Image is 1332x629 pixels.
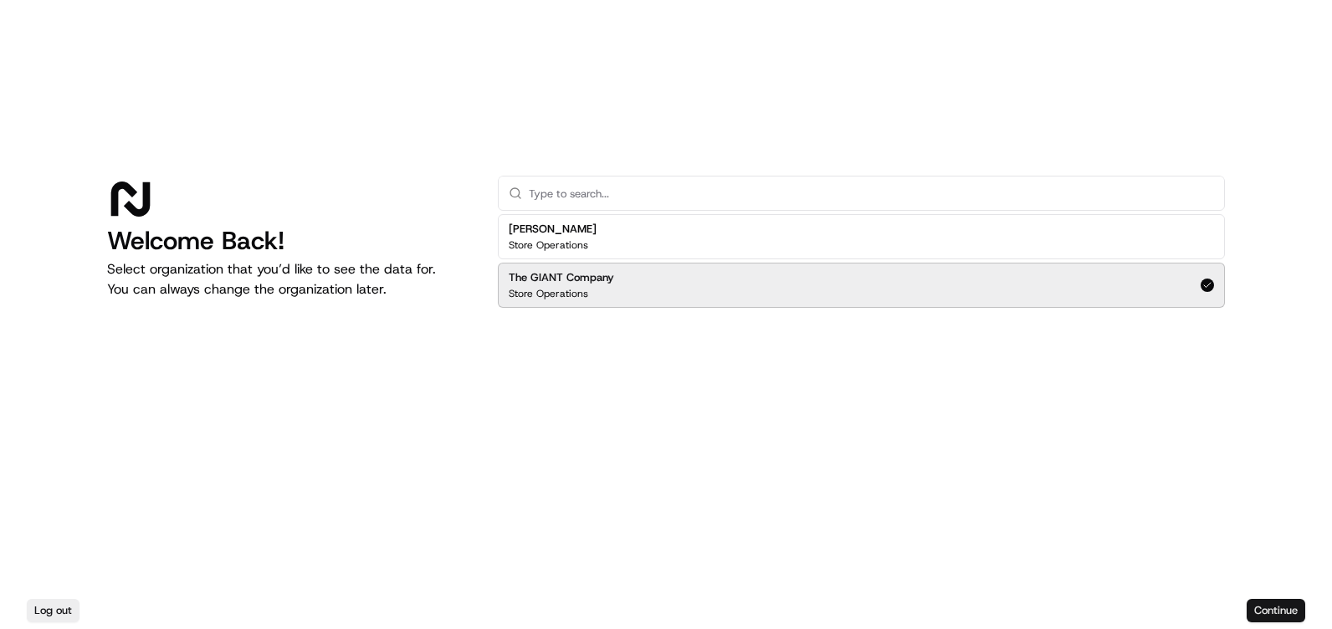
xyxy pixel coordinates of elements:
div: Suggestions [498,211,1225,311]
button: Log out [27,599,79,622]
h2: The GIANT Company [509,270,614,285]
button: Continue [1247,599,1305,622]
p: Store Operations [509,287,588,300]
p: Select organization that you’d like to see the data for. You can always change the organization l... [107,259,471,299]
input: Type to search... [529,176,1214,210]
h1: Welcome Back! [107,226,471,256]
h2: [PERSON_NAME] [509,222,597,237]
p: Store Operations [509,238,588,252]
